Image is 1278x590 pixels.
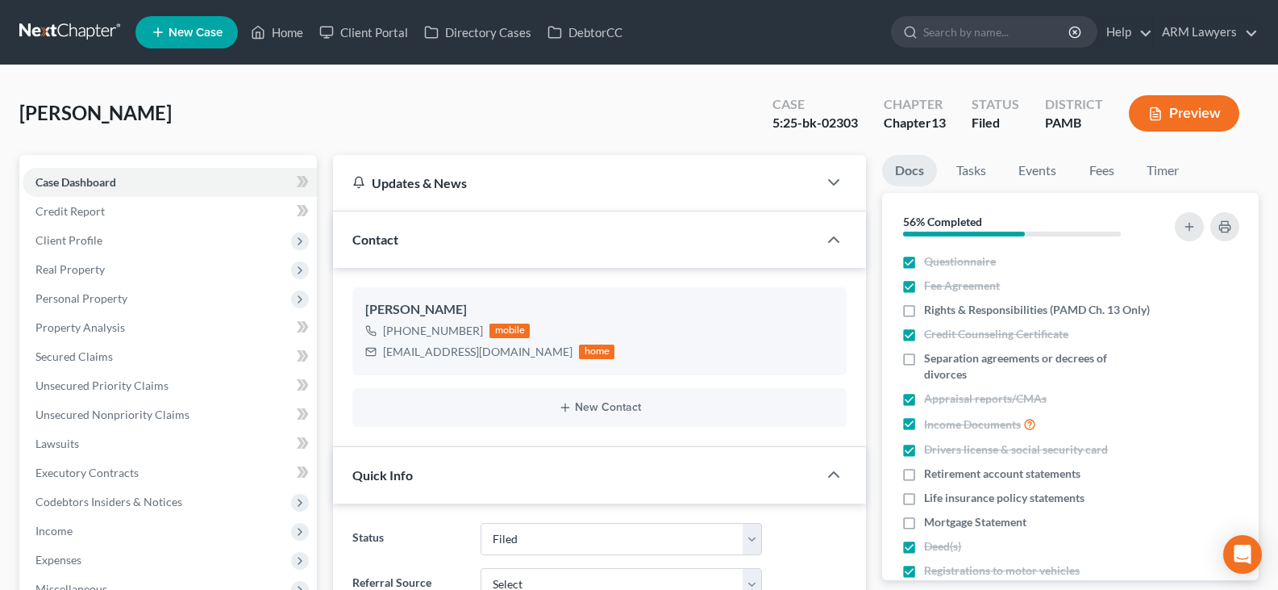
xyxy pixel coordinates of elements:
[489,324,530,338] div: mobile
[383,344,572,360] div: [EMAIL_ADDRESS][DOMAIN_NAME]
[352,232,398,247] span: Contact
[169,27,223,39] span: New Case
[35,291,127,305] span: Personal Property
[23,342,317,371] a: Secured Claims
[35,379,169,392] span: Unsecured Priority Claims
[35,408,189,421] span: Unsecured Nonpriority Claims
[352,467,413,483] span: Quick Info
[579,345,614,359] div: home
[35,320,125,334] span: Property Analysis
[1129,95,1239,132] button: Preview
[924,490,1084,506] span: Life insurance policy statements
[1076,155,1127,186] a: Fees
[884,114,946,132] div: Chapter
[924,253,996,270] span: Questionnaire
[884,95,946,114] div: Chapter
[924,391,1047,407] span: Appraisal reports/CMAs
[35,349,113,363] span: Secured Claims
[23,168,317,197] a: Case Dashboard
[924,278,1000,294] span: Fee Agreement
[1134,155,1192,186] a: Timer
[924,326,1068,342] span: Credit Counseling Certificate
[35,524,73,538] span: Income
[35,553,81,567] span: Expenses
[772,95,858,114] div: Case
[924,466,1080,482] span: Retirement account statements
[1154,18,1258,47] a: ARM Lawyers
[35,233,102,247] span: Client Profile
[365,401,834,414] button: New Contact
[23,458,317,487] a: Executory Contracts
[35,204,105,218] span: Credit Report
[23,197,317,226] a: Credit Report
[19,101,172,124] span: [PERSON_NAME]
[924,350,1151,383] span: Separation agreements or decrees of divorces
[23,371,317,400] a: Unsecured Priority Claims
[23,429,317,458] a: Lawsuits
[311,18,416,47] a: Client Portal
[924,441,1108,458] span: Drivers license & social security card
[924,416,1021,433] span: Income Documents
[416,18,539,47] a: Directory Cases
[924,538,961,554] span: Deed(s)
[35,466,139,479] span: Executory Contracts
[1223,535,1262,574] div: Open Intercom Messenger
[539,18,631,47] a: DebtorCC
[35,262,105,276] span: Real Property
[903,215,982,228] strong: 56% Completed
[35,437,79,450] span: Lawsuits
[923,17,1071,47] input: Search by name...
[924,302,1150,318] span: Rights & Responsibilities (PAMD Ch. 13 Only)
[1045,114,1103,132] div: PAMB
[972,95,1019,114] div: Status
[943,155,999,186] a: Tasks
[1045,95,1103,114] div: District
[882,155,937,186] a: Docs
[972,114,1019,132] div: Filed
[931,115,946,130] span: 13
[23,313,317,342] a: Property Analysis
[924,563,1080,579] span: Registrations to motor vehicles
[1098,18,1152,47] a: Help
[383,323,483,339] div: [PHONE_NUMBER]
[35,175,116,189] span: Case Dashboard
[23,400,317,429] a: Unsecured Nonpriority Claims
[243,18,311,47] a: Home
[772,114,858,132] div: 5:25-bk-02303
[1005,155,1069,186] a: Events
[924,514,1026,530] span: Mortgage Statement
[365,300,834,320] div: [PERSON_NAME]
[35,495,182,508] span: Codebtors Insiders & Notices
[344,523,472,555] label: Status
[352,174,798,191] div: Updates & News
